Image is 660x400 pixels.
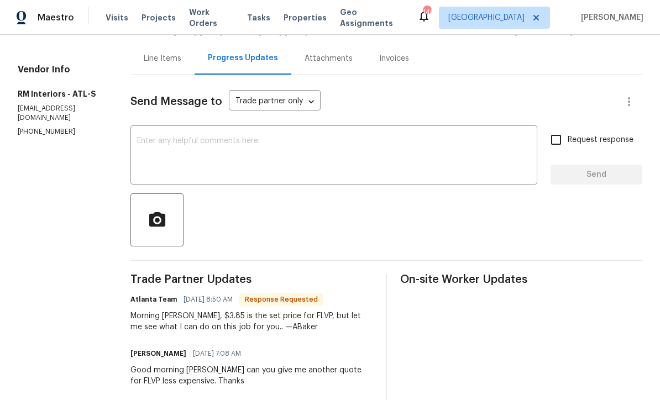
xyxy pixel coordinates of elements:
[208,52,278,64] div: Progress Updates
[130,96,222,107] span: Send Message to
[130,294,177,305] h6: Atlanta Team
[18,64,104,75] h4: Vendor Info
[106,12,128,23] span: Visits
[130,274,373,285] span: Trade Partner Updates
[423,7,431,18] div: 149
[189,7,234,29] span: Work Orders
[184,294,233,305] span: [DATE] 8:50 AM
[18,104,104,123] p: [EMAIL_ADDRESS][DOMAIN_NAME]
[18,88,104,99] h5: RM Interiors - ATL-S
[284,12,327,23] span: Properties
[193,348,241,359] span: [DATE] 7:08 AM
[340,7,404,29] span: Geo Assignments
[400,274,642,285] span: On-site Worker Updates
[130,310,373,333] div: Morning [PERSON_NAME], $3.85 is the set price for FLVP, but let me see what I can do on this job ...
[18,127,104,136] p: [PHONE_NUMBER]
[448,12,525,23] span: [GEOGRAPHIC_DATA]
[577,12,643,23] span: [PERSON_NAME]
[240,294,322,305] span: Response Requested
[568,134,633,146] span: Request response
[130,365,373,387] div: Good morning [PERSON_NAME] can you give me another quote for FLVP less expensive. Thanks
[130,348,186,359] h6: [PERSON_NAME]
[144,53,181,64] div: Line Items
[142,12,176,23] span: Projects
[229,93,321,111] div: Trade partner only
[305,53,353,64] div: Attachments
[379,53,409,64] div: Invoices
[38,12,74,23] span: Maestro
[247,14,270,22] span: Tasks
